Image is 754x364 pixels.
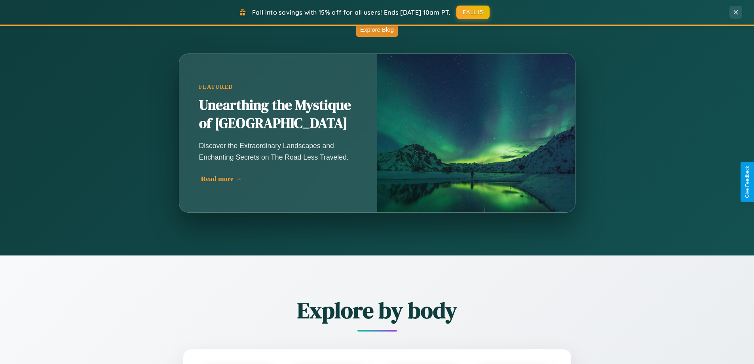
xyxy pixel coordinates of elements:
[140,295,615,326] h2: Explore by body
[356,22,398,37] button: Explore Blog
[199,140,357,162] p: Discover the Extraordinary Landscapes and Enchanting Secrets on The Road Less Traveled.
[745,166,750,198] div: Give Feedback
[456,6,490,19] button: FALL15
[252,8,450,16] span: Fall into savings with 15% off for all users! Ends [DATE] 10am PT.
[199,84,357,90] div: Featured
[201,175,359,183] div: Read more →
[199,96,357,133] h2: Unearthing the Mystique of [GEOGRAPHIC_DATA]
